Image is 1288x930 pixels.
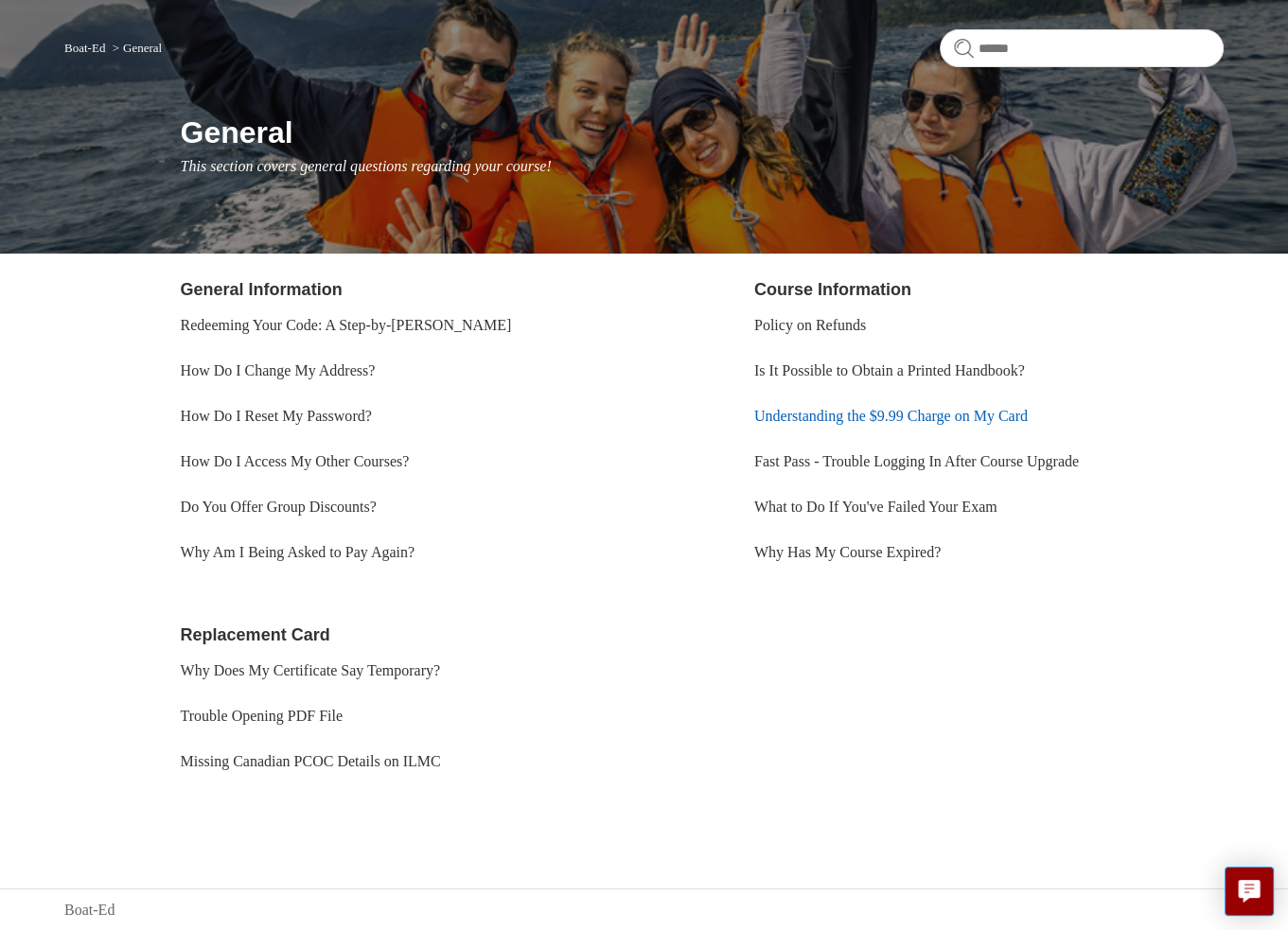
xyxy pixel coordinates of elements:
a: Missing Canadian PCOC Details on ILMC [181,753,441,769]
a: How Do I Reset My Password? [181,408,372,424]
a: Boat-Ed [64,899,115,921]
button: Live chat [1225,867,1274,916]
a: Is It Possible to Obtain a Printed Handbook? [754,362,1025,378]
h1: General [181,110,1224,155]
a: Policy on Refunds [754,317,866,333]
a: Redeeming Your Code: A Step-by-[PERSON_NAME] [181,317,512,333]
a: How Do I Access My Other Courses? [181,453,410,469]
a: What to Do If You've Failed Your Exam [754,499,997,515]
a: Why Does My Certificate Say Temporary? [181,662,441,678]
a: Course Information [754,280,911,299]
input: Search [940,29,1224,67]
a: Replacement Card [181,625,330,644]
a: Do You Offer Group Discounts? [181,499,377,515]
li: Boat-Ed [64,41,109,55]
a: Trouble Opening PDF File [181,708,343,724]
a: General Information [181,280,343,299]
a: Understanding the $9.99 Charge on My Card [754,408,1028,424]
a: Why Has My Course Expired? [754,544,941,560]
a: Fast Pass - Trouble Logging In After Course Upgrade [754,453,1079,469]
a: How Do I Change My Address? [181,362,376,378]
p: This section covers general questions regarding your course! [181,155,1224,178]
li: General [109,41,162,55]
a: Why Am I Being Asked to Pay Again? [181,544,415,560]
a: Boat-Ed [64,41,105,55]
